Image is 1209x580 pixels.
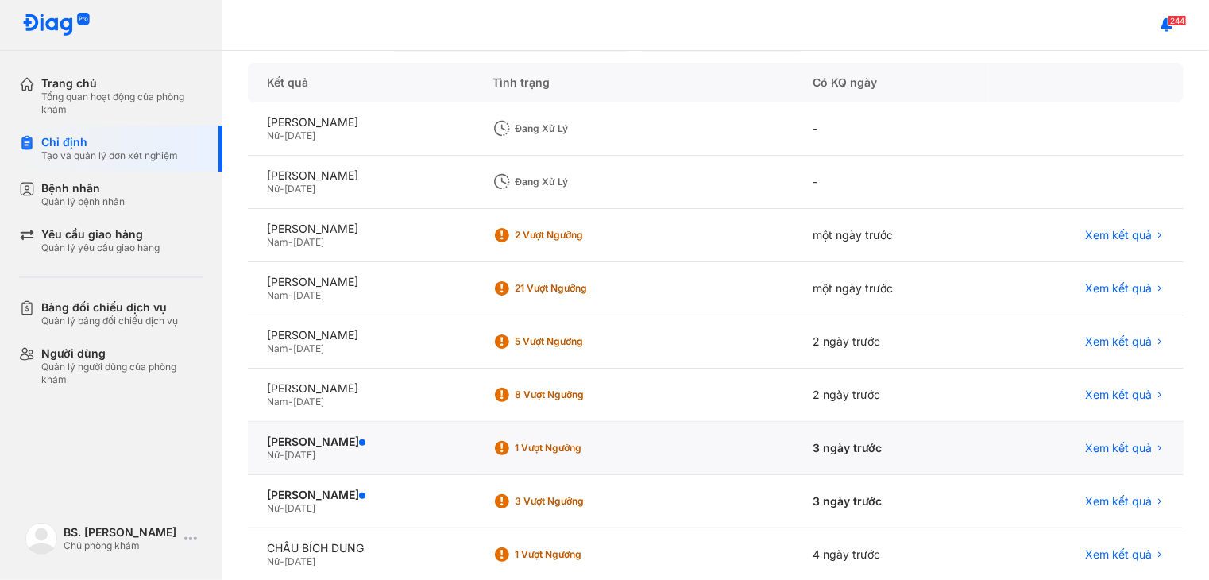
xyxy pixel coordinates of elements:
[22,13,91,37] img: logo
[280,130,284,141] span: -
[794,422,989,475] div: 3 ngày trước
[1085,388,1152,402] span: Xem kết quả
[64,539,178,552] div: Chủ phòng khám
[267,236,288,248] span: Nam
[267,115,454,130] div: [PERSON_NAME]
[267,130,280,141] span: Nữ
[284,183,315,195] span: [DATE]
[267,222,454,236] div: [PERSON_NAME]
[41,227,160,242] div: Yêu cầu giao hàng
[515,229,642,242] div: 2 Vượt ngưỡng
[288,342,293,354] span: -
[794,209,989,262] div: một ngày trước
[41,242,160,254] div: Quản lý yêu cầu giao hàng
[248,63,473,102] div: Kết quả
[794,63,989,102] div: Có KQ ngày
[515,176,642,188] div: Đang xử lý
[515,495,642,508] div: 3 Vượt ngưỡng
[288,236,293,248] span: -
[25,523,57,555] img: logo
[267,342,288,354] span: Nam
[473,63,794,102] div: Tình trạng
[515,389,642,401] div: 8 Vượt ngưỡng
[293,236,324,248] span: [DATE]
[1085,334,1152,349] span: Xem kết quả
[41,315,178,327] div: Quản lý bảng đối chiếu dịch vụ
[1085,281,1152,296] span: Xem kết quả
[1085,547,1152,562] span: Xem kết quả
[794,156,989,209] div: -
[515,335,642,348] div: 5 Vượt ngưỡng
[41,346,203,361] div: Người dùng
[515,442,642,454] div: 1 Vượt ngưỡng
[267,555,280,567] span: Nữ
[267,435,454,449] div: [PERSON_NAME]
[794,102,989,156] div: -
[267,396,288,408] span: Nam
[267,289,288,301] span: Nam
[41,135,178,149] div: Chỉ định
[280,502,284,514] span: -
[515,548,642,561] div: 1 Vượt ngưỡng
[794,262,989,315] div: một ngày trước
[280,183,284,195] span: -
[515,122,642,135] div: Đang xử lý
[267,488,454,502] div: [PERSON_NAME]
[280,449,284,461] span: -
[280,555,284,567] span: -
[267,381,454,396] div: [PERSON_NAME]
[41,181,125,195] div: Bệnh nhân
[41,300,178,315] div: Bảng đối chiếu dịch vụ
[794,315,989,369] div: 2 ngày trước
[267,449,280,461] span: Nữ
[288,396,293,408] span: -
[515,282,642,295] div: 21 Vượt ngưỡng
[293,289,324,301] span: [DATE]
[41,91,203,116] div: Tổng quan hoạt động của phòng khám
[293,396,324,408] span: [DATE]
[41,76,203,91] div: Trang chủ
[288,289,293,301] span: -
[284,130,315,141] span: [DATE]
[267,328,454,342] div: [PERSON_NAME]
[284,555,315,567] span: [DATE]
[1085,494,1152,508] span: Xem kết quả
[41,361,203,386] div: Quản lý người dùng của phòng khám
[284,449,315,461] span: [DATE]
[267,275,454,289] div: [PERSON_NAME]
[267,168,454,183] div: [PERSON_NAME]
[64,525,178,539] div: BS. [PERSON_NAME]
[293,342,324,354] span: [DATE]
[794,369,989,422] div: 2 ngày trước
[267,502,280,514] span: Nữ
[41,149,178,162] div: Tạo và quản lý đơn xét nghiệm
[1168,15,1187,26] span: 244
[41,195,125,208] div: Quản lý bệnh nhân
[794,475,989,528] div: 3 ngày trước
[1085,228,1152,242] span: Xem kết quả
[267,541,454,555] div: CHÂU BÍCH DUNG
[1085,441,1152,455] span: Xem kết quả
[267,183,280,195] span: Nữ
[284,502,315,514] span: [DATE]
